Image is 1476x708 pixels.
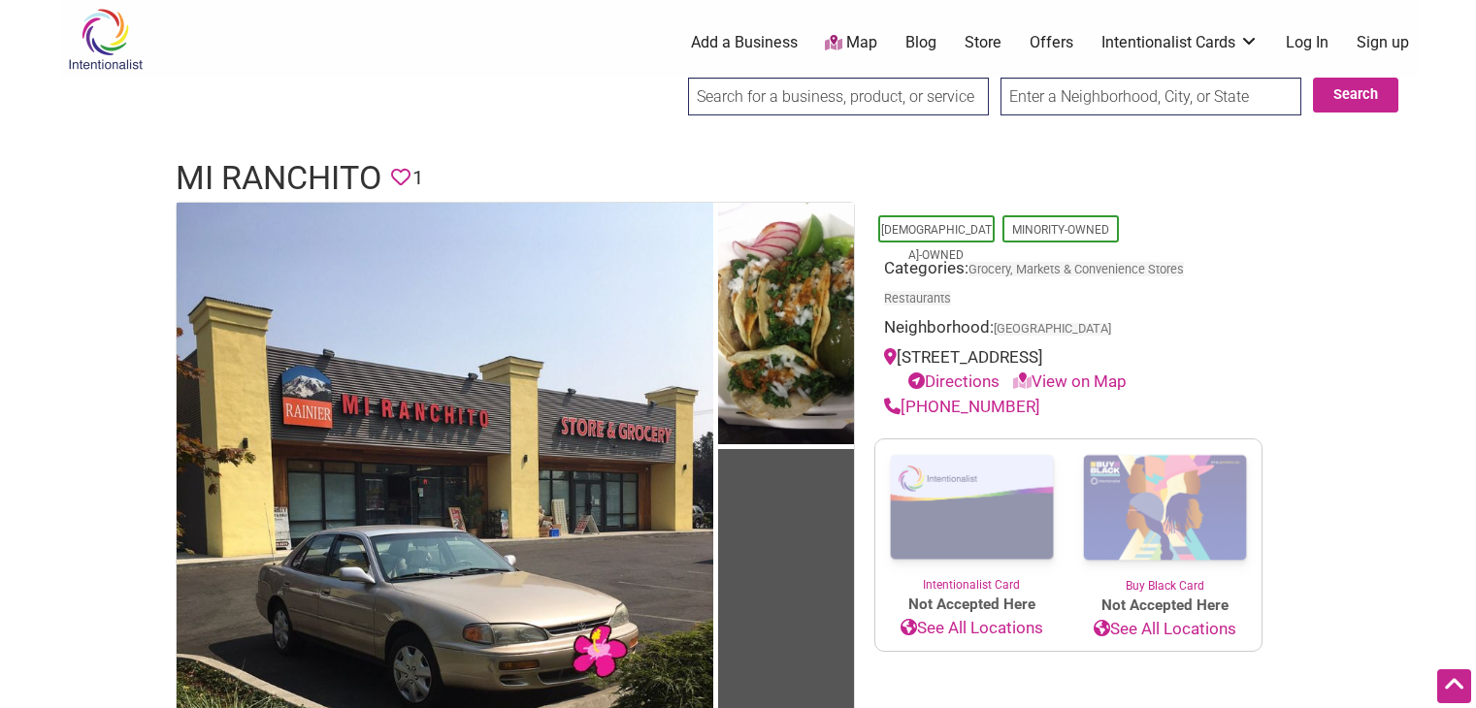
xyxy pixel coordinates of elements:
a: Sign up [1357,32,1409,53]
a: Directions [908,371,1000,391]
a: [PHONE_NUMBER] [884,397,1040,416]
a: View on Map [1013,371,1127,391]
a: Blog [905,32,936,53]
a: Buy Black Card [1068,439,1262,595]
div: Neighborhood: [884,315,1253,345]
h1: Mi Ranchito [176,155,381,202]
a: See All Locations [1068,617,1262,642]
a: Log In [1286,32,1328,53]
a: Restaurants [884,291,951,306]
img: Intentionalist [59,8,151,71]
div: [STREET_ADDRESS] [884,345,1253,395]
span: 1 [412,163,423,193]
div: Scroll Back to Top [1437,669,1471,703]
span: Not Accepted Here [875,594,1068,616]
span: Not Accepted Here [1068,595,1262,617]
a: Store [965,32,1001,53]
div: Categories: [884,256,1253,316]
a: Grocery, Markets & Convenience Stores [968,262,1184,276]
a: Minority-Owned [1012,223,1109,237]
a: Intentionalist Card [875,439,1068,594]
img: Intentionalist Card [875,439,1068,576]
button: Search [1313,78,1398,113]
input: Search for a business, product, or service [688,78,989,115]
a: Intentionalist Cards [1101,32,1259,53]
input: Enter a Neighborhood, City, or State [1000,78,1301,115]
img: Buy Black Card [1068,439,1262,577]
a: Map [825,32,877,54]
a: [DEMOGRAPHIC_DATA]-Owned [881,223,992,262]
a: Offers [1030,32,1073,53]
a: Add a Business [691,32,798,53]
a: See All Locations [875,616,1068,641]
span: [GEOGRAPHIC_DATA] [994,323,1111,336]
